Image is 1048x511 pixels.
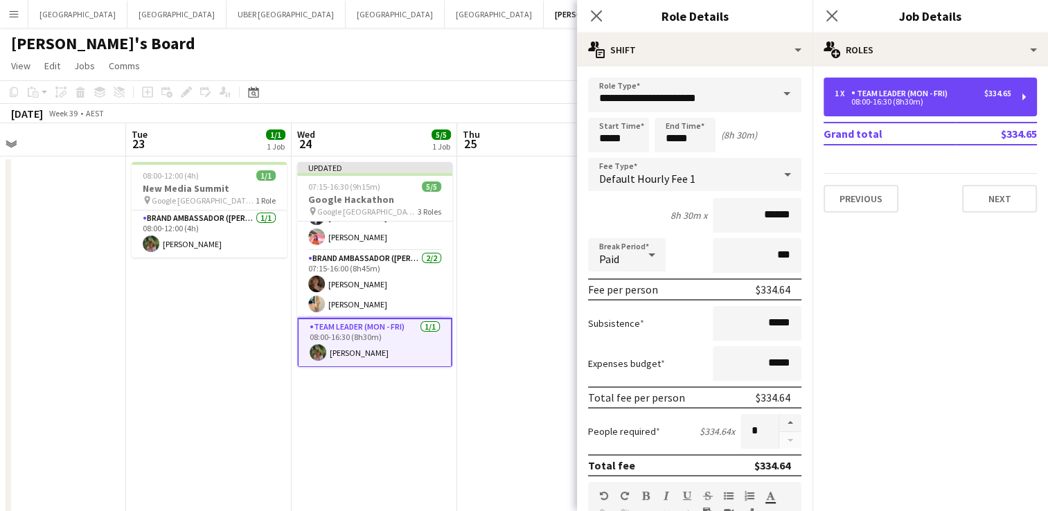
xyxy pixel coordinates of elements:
[599,172,695,186] span: Default Hourly Fee 1
[227,1,346,28] button: UBER [GEOGRAPHIC_DATA]
[6,57,36,75] a: View
[308,181,380,192] span: 07:15-16:30 (9h15m)
[28,1,127,28] button: [GEOGRAPHIC_DATA]
[765,490,775,501] button: Text Color
[109,60,140,72] span: Comms
[256,170,276,181] span: 1/1
[295,136,315,152] span: 24
[984,89,1011,98] div: $334.65
[463,128,480,141] span: Thu
[682,490,692,501] button: Underline
[432,129,451,140] span: 5/5
[577,33,812,66] div: Shift
[132,162,287,258] app-job-card: 08:00-12:00 (4h)1/1New Media Summit Google [GEOGRAPHIC_DATA] - [GEOGRAPHIC_DATA]1 RoleBrand Ambas...
[835,98,1011,105] div: 08:00-16:30 (8h30m)
[955,123,1037,145] td: $334.65
[130,136,148,152] span: 23
[297,318,452,368] app-card-role: Team Leader (Mon - Fri)1/108:00-16:30 (8h30m)[PERSON_NAME]
[297,162,452,367] app-job-card: Updated07:15-16:30 (9h15m)5/5Google Hackathon Google [GEOGRAPHIC_DATA] - [GEOGRAPHIC_DATA]3 Roles...
[297,162,452,173] div: Updated
[588,317,644,330] label: Subsistence
[11,107,43,120] div: [DATE]
[835,89,851,98] div: 1 x
[851,89,953,98] div: Team Leader (Mon - Fri)
[588,391,685,404] div: Total fee per person
[103,57,145,75] a: Comms
[588,357,665,370] label: Expenses budget
[445,1,544,28] button: [GEOGRAPHIC_DATA]
[297,193,452,206] h3: Google Hackathon
[39,57,66,75] a: Edit
[143,170,199,181] span: 08:00-12:00 (4h)
[69,57,100,75] a: Jobs
[86,108,104,118] div: AEST
[700,425,735,438] div: $334.64 x
[588,425,660,438] label: People required
[297,251,452,318] app-card-role: Brand Ambassador ([PERSON_NAME])2/207:15-16:00 (8h45m)[PERSON_NAME][PERSON_NAME]
[256,195,276,206] span: 1 Role
[745,490,754,501] button: Ordered List
[620,490,630,501] button: Redo
[703,490,713,501] button: Strikethrough
[418,206,441,217] span: 3 Roles
[670,209,707,222] div: 8h 30m x
[127,1,227,28] button: [GEOGRAPHIC_DATA]
[422,181,441,192] span: 5/5
[544,1,657,28] button: [PERSON_NAME]'s Board
[812,33,1048,66] div: Roles
[641,490,650,501] button: Bold
[346,1,445,28] button: [GEOGRAPHIC_DATA]
[577,7,812,25] h3: Role Details
[721,129,757,141] div: (8h 30m)
[46,108,80,118] span: Week 39
[824,185,898,213] button: Previous
[432,141,450,152] div: 1 Job
[152,195,256,206] span: Google [GEOGRAPHIC_DATA] - [GEOGRAPHIC_DATA]
[812,7,1048,25] h3: Job Details
[588,458,635,472] div: Total fee
[267,141,285,152] div: 1 Job
[132,128,148,141] span: Tue
[756,391,790,404] div: $334.64
[297,128,315,141] span: Wed
[317,206,418,217] span: Google [GEOGRAPHIC_DATA] - [GEOGRAPHIC_DATA]
[44,60,60,72] span: Edit
[74,60,95,72] span: Jobs
[661,490,671,501] button: Italic
[132,182,287,195] h3: New Media Summit
[266,129,285,140] span: 1/1
[132,210,287,258] app-card-role: Brand Ambassador ([PERSON_NAME])1/108:00-12:00 (4h)[PERSON_NAME]
[754,458,790,472] div: $334.64
[11,60,30,72] span: View
[599,252,619,266] span: Paid
[962,185,1037,213] button: Next
[779,414,801,432] button: Increase
[824,123,955,145] td: Grand total
[461,136,480,152] span: 25
[724,490,734,501] button: Unordered List
[588,283,658,296] div: Fee per person
[599,490,609,501] button: Undo
[756,283,790,296] div: $334.64
[11,33,195,54] h1: [PERSON_NAME]'s Board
